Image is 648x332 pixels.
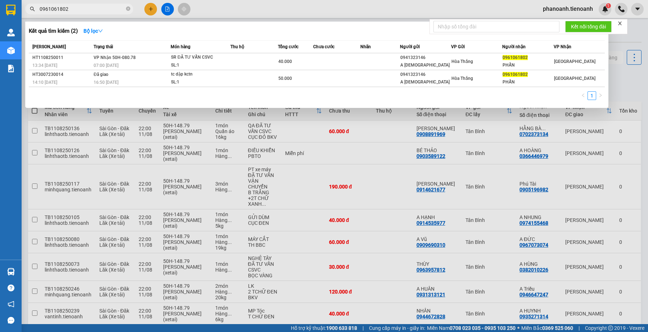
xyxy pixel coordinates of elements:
[400,62,451,69] div: A [DEMOGRAPHIC_DATA]
[581,93,585,97] span: left
[400,44,420,49] span: Người gửi
[7,47,15,54] img: warehouse-icon
[78,25,109,37] button: Bộ lọcdown
[617,21,622,26] span: close
[596,91,605,100] li: Next Page
[7,268,15,276] img: warehouse-icon
[433,21,559,32] input: Nhập số tổng đài
[360,44,371,49] span: Nhãn
[94,44,113,49] span: Trạng thái
[400,78,451,86] div: A [DEMOGRAPHIC_DATA]
[30,6,35,12] span: search
[579,91,588,100] button: left
[94,72,108,77] span: Đã giao
[8,317,14,324] span: message
[126,6,130,11] span: close-circle
[8,301,14,308] span: notification
[126,6,130,13] span: close-circle
[579,91,588,100] li: Previous Page
[554,44,571,49] span: VP Nhận
[171,62,225,69] div: SL: 1
[94,80,118,85] span: 16:50 [DATE]
[400,54,451,62] div: 0941323146
[278,44,298,49] span: Tổng cước
[6,5,15,15] img: logo-vxr
[98,28,103,33] span: down
[565,21,612,32] button: Kết nối tổng đài
[400,71,451,78] div: 0941323146
[503,62,553,69] div: PHẤN
[503,78,553,86] div: PHẤN
[171,78,225,86] div: SL: 1
[230,44,244,49] span: Thu hộ
[278,76,292,81] span: 50.000
[32,71,91,78] div: HT3007230014
[84,28,103,34] strong: Bộ lọc
[32,63,57,68] span: 13:34 [DATE]
[588,91,596,100] li: 1
[171,44,190,49] span: Món hàng
[278,59,292,64] span: 40.000
[313,44,334,49] span: Chưa cước
[571,23,606,31] span: Kết nối tổng đài
[8,285,14,291] span: question-circle
[94,55,136,60] span: VP Nhận 50H-080.78
[503,55,528,60] span: 0961061802
[588,92,596,100] a: 1
[7,65,15,72] img: solution-icon
[171,71,225,78] div: tc dập kctn
[171,54,225,62] div: SR ĐÃ TƯ VẤN CSVC
[451,76,473,81] span: Hòa Thắng
[554,76,595,81] span: [GEOGRAPHIC_DATA]
[503,72,528,77] span: 0961061802
[596,91,605,100] button: right
[40,5,125,13] input: Tìm tên, số ĐT hoặc mã đơn
[451,44,465,49] span: VP Gửi
[598,93,603,97] span: right
[29,27,78,35] h3: Kết quả tìm kiếm ( 2 )
[451,59,473,64] span: Hòa Thắng
[502,44,526,49] span: Người nhận
[32,80,57,85] span: 14:10 [DATE]
[554,59,595,64] span: [GEOGRAPHIC_DATA]
[32,54,91,62] div: HT1108250011
[32,44,66,49] span: [PERSON_NAME]
[7,29,15,36] img: warehouse-icon
[94,63,118,68] span: 07:00 [DATE]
